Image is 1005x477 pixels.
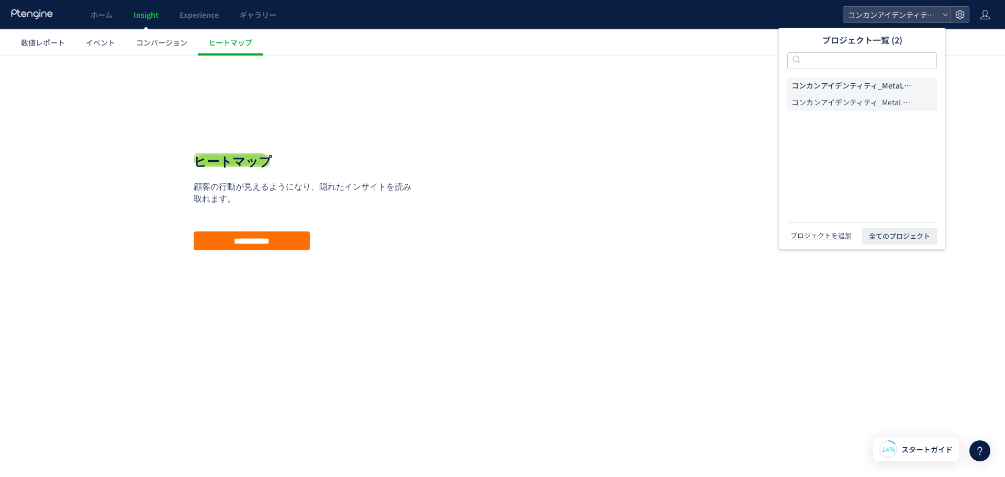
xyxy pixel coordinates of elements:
[787,28,937,51] h2: プロジェクト一覧 (2)
[21,37,65,48] span: 数値レポート
[901,444,953,455] span: スタートガイド
[194,97,272,115] h1: ヒートマップ
[133,9,159,20] span: Insight
[882,445,895,453] span: 14%
[862,228,937,245] button: 全てのプロジェクト
[869,228,930,245] span: 全てのプロジェクト
[136,37,187,48] span: コンバージョン
[787,230,855,241] button: プロジェクトを追加
[180,9,219,20] span: Experience
[240,9,276,20] span: ギャラリー
[791,81,913,91] span: コンカンアイデンティティ_MetaLP【ad2】
[194,126,419,150] p: 顧客の行動が見えるようになり、隠れたインサイトを読み取れます。
[845,7,938,23] span: コンカンアイデンティティ_MetaLP【ad2】
[208,37,252,48] span: ヒートマップ
[86,37,115,48] span: イベント
[91,9,113,20] span: ホーム
[791,97,913,108] span: コンカンアイデンティティ_MetaLP【ad1】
